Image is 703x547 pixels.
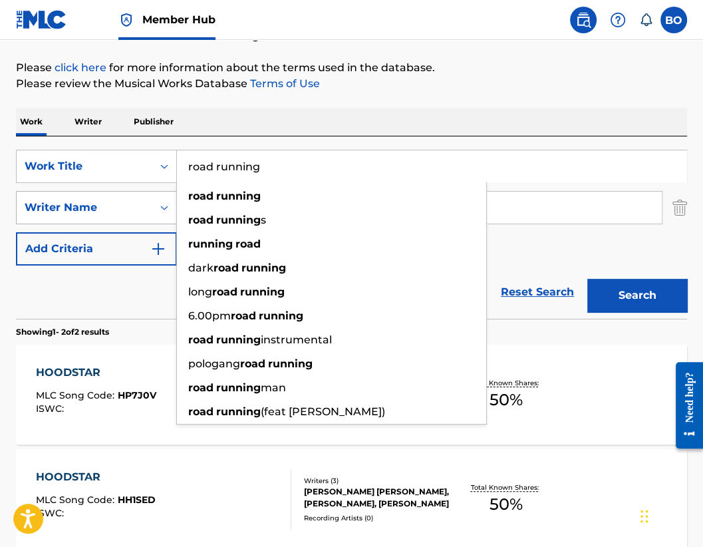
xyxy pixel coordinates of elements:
span: s [261,214,266,226]
strong: running [188,238,233,250]
button: Search [587,279,687,312]
span: 6.00pm [188,309,231,322]
div: Help [605,7,631,33]
div: Work Title [25,158,144,174]
strong: road [213,262,239,274]
img: Top Rightsholder [118,12,134,28]
div: [PERSON_NAME] [PERSON_NAME], [PERSON_NAME], [PERSON_NAME] [304,486,451,510]
div: HOODSTAR [36,469,156,485]
p: Total Known Shares: [471,482,542,492]
strong: running [240,285,285,298]
div: Recording Artists ( 0 ) [304,513,451,523]
span: MLC Song Code : [36,494,118,506]
div: User Menu [660,7,687,33]
form: Search Form [16,150,687,319]
span: ISWC : [36,507,67,519]
div: HOODSTAR [36,365,156,381]
span: HH1SED [118,494,156,506]
strong: road [188,405,213,418]
span: pologang [188,357,240,370]
strong: running [259,309,303,322]
span: 50 % [490,492,523,516]
iframe: Chat Widget [636,483,703,547]
span: man [261,381,286,394]
strong: running [268,357,313,370]
a: HOODSTARMLC Song Code:HP7J0VISWC:Writers (1)DISEAN [PERSON_NAME]Recording Artists (7)YOUNG SLO-BE... [16,345,687,445]
img: Delete Criterion [672,191,687,224]
a: Public Search [570,7,597,33]
strong: road [188,190,213,202]
a: click here [55,61,106,74]
strong: running [216,333,261,346]
div: Notifications [639,13,652,27]
p: Total Known Shares: [471,378,542,388]
span: long [188,285,212,298]
span: instrumental [261,333,332,346]
a: Terms of Use [247,77,320,90]
strong: road [188,333,213,346]
div: Writers ( 3 ) [304,476,451,486]
img: search [575,12,591,28]
p: Work [16,108,47,136]
strong: running [216,190,261,202]
div: Drag [640,496,648,536]
p: Please review the Musical Works Database [16,76,687,92]
button: Add Criteria [16,232,177,266]
strong: running [216,381,261,394]
div: Writer Name [25,200,144,216]
strong: road [235,238,261,250]
span: dark [188,262,213,274]
strong: running [216,405,261,418]
iframe: Resource Center [666,351,703,458]
p: Publisher [130,108,178,136]
span: 50 % [490,388,523,412]
strong: running [216,214,261,226]
p: Please for more information about the terms used in the database. [16,60,687,76]
span: HP7J0V [118,389,156,401]
strong: road [231,309,256,322]
span: ISWC : [36,403,67,415]
strong: road [240,357,265,370]
strong: running [241,262,286,274]
img: 9d2ae6d4665cec9f34b9.svg [150,241,166,257]
p: Showing 1 - 2 of 2 results [16,326,109,338]
span: MLC Song Code : [36,389,118,401]
strong: road [188,381,213,394]
a: Reset Search [494,277,581,307]
img: MLC Logo [16,10,67,29]
span: Member Hub [142,12,215,27]
span: (feat [PERSON_NAME]) [261,405,385,418]
img: help [610,12,626,28]
p: Writer [70,108,106,136]
strong: road [212,285,237,298]
strong: road [188,214,213,226]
